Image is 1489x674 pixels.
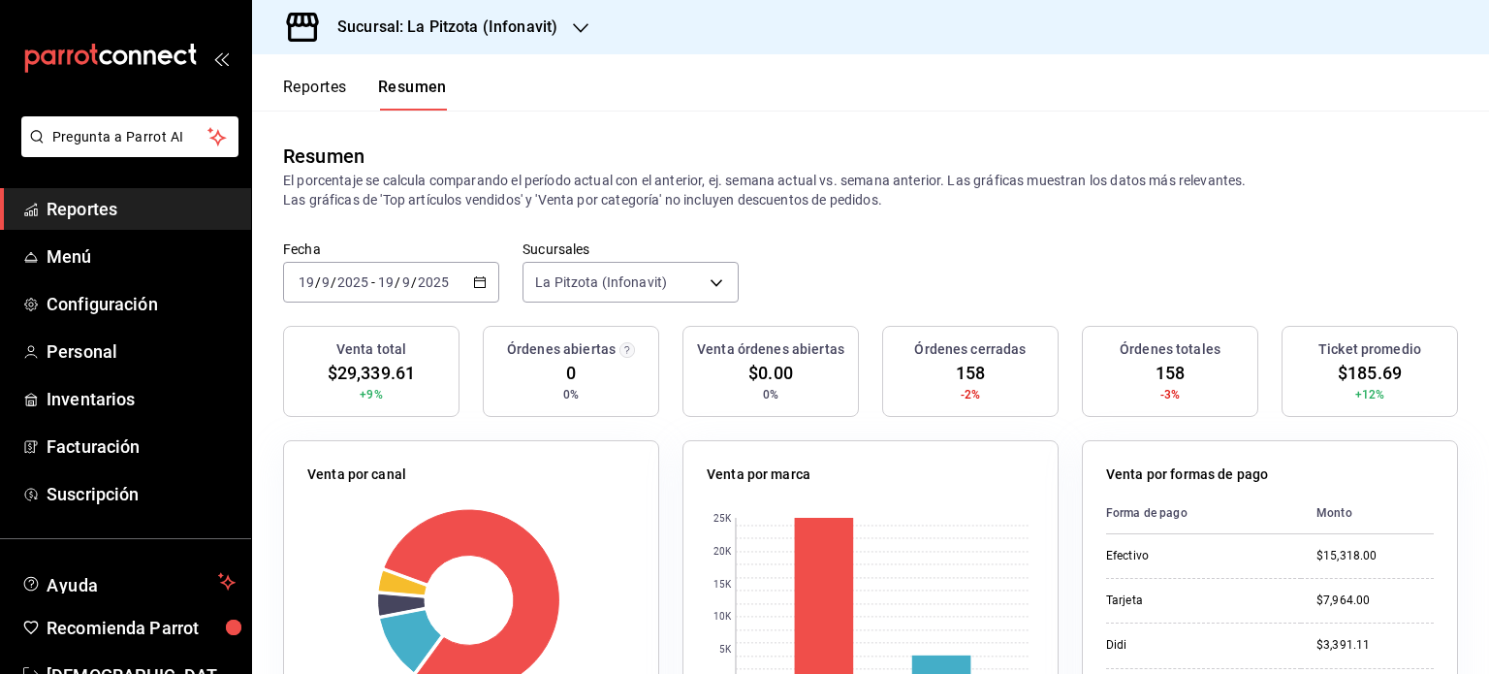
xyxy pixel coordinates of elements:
[47,243,236,270] span: Menú
[315,274,321,290] span: /
[336,339,406,360] h3: Venta total
[713,612,732,623] text: 10K
[47,570,210,594] span: Ayuda
[47,481,236,507] span: Suscripción
[47,291,236,317] span: Configuración
[213,50,229,66] button: open_drawer_menu
[763,386,778,403] span: 0%
[47,615,236,641] span: Recomienda Parrot
[328,360,415,386] span: $29,339.61
[1106,593,1285,609] div: Tarjeta
[411,274,417,290] span: /
[283,78,447,111] div: navigation tabs
[1355,386,1385,403] span: +12%
[1316,548,1434,564] div: $15,318.00
[298,274,315,290] input: --
[1106,637,1285,654] div: Didi
[1316,637,1434,654] div: $3,391.11
[1338,360,1402,386] span: $185.69
[21,116,238,157] button: Pregunta a Parrot AI
[914,339,1026,360] h3: Órdenes cerradas
[713,514,732,525] text: 25K
[1160,386,1180,403] span: -3%
[1318,339,1421,360] h3: Ticket promedio
[47,196,236,222] span: Reportes
[719,645,732,656] text: 5K
[535,273,667,292] span: La Pitzota (Infonavit)
[377,274,395,290] input: --
[371,274,375,290] span: -
[52,127,208,147] span: Pregunta a Parrot AI
[1106,548,1285,564] div: Efectivo
[331,274,336,290] span: /
[748,360,793,386] span: $0.00
[322,16,557,39] h3: Sucursal: La Pitzota (Infonavit)
[1106,493,1301,534] th: Forma de pago
[378,78,447,111] button: Resumen
[307,465,406,485] p: Venta por canal
[713,580,732,591] text: 15K
[1301,493,1434,534] th: Monto
[523,242,739,256] label: Sucursales
[47,338,236,365] span: Personal
[14,141,238,161] a: Pregunta a Parrot AI
[713,547,732,558] text: 20K
[321,274,331,290] input: --
[563,386,579,403] span: 0%
[1120,339,1220,360] h3: Órdenes totales
[336,274,369,290] input: ----
[566,360,576,386] span: 0
[697,339,844,360] h3: Venta órdenes abiertas
[1106,465,1268,485] p: Venta por formas de pago
[417,274,450,290] input: ----
[47,386,236,412] span: Inventarios
[283,242,499,256] label: Fecha
[47,433,236,460] span: Facturación
[283,78,347,111] button: Reportes
[401,274,411,290] input: --
[360,386,382,403] span: +9%
[395,274,400,290] span: /
[956,360,985,386] span: 158
[507,339,616,360] h3: Órdenes abiertas
[707,465,810,485] p: Venta por marca
[1156,360,1185,386] span: 158
[1316,593,1434,609] div: $7,964.00
[283,142,364,171] div: Resumen
[961,386,980,403] span: -2%
[283,171,1458,209] p: El porcentaje se calcula comparando el período actual con el anterior, ej. semana actual vs. sema...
